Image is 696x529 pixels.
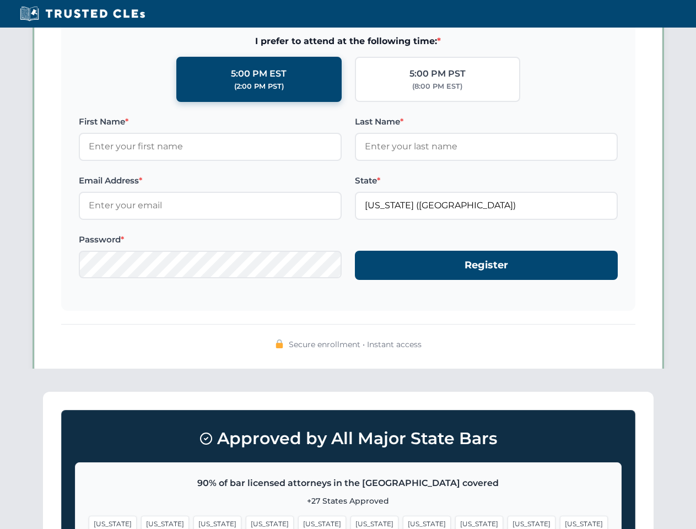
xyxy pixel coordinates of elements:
[355,115,618,128] label: Last Name
[79,34,618,48] span: I prefer to attend at the following time:
[79,115,342,128] label: First Name
[409,67,466,81] div: 5:00 PM PST
[289,338,422,350] span: Secure enrollment • Instant access
[275,339,284,348] img: 🔒
[234,81,284,92] div: (2:00 PM PST)
[89,476,608,490] p: 90% of bar licensed attorneys in the [GEOGRAPHIC_DATA] covered
[79,192,342,219] input: Enter your email
[355,174,618,187] label: State
[355,192,618,219] input: Florida (FL)
[231,67,287,81] div: 5:00 PM EST
[412,81,462,92] div: (8:00 PM EST)
[79,133,342,160] input: Enter your first name
[79,174,342,187] label: Email Address
[89,495,608,507] p: +27 States Approved
[75,424,622,454] h3: Approved by All Major State Bars
[355,251,618,280] button: Register
[79,233,342,246] label: Password
[17,6,148,22] img: Trusted CLEs
[355,133,618,160] input: Enter your last name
